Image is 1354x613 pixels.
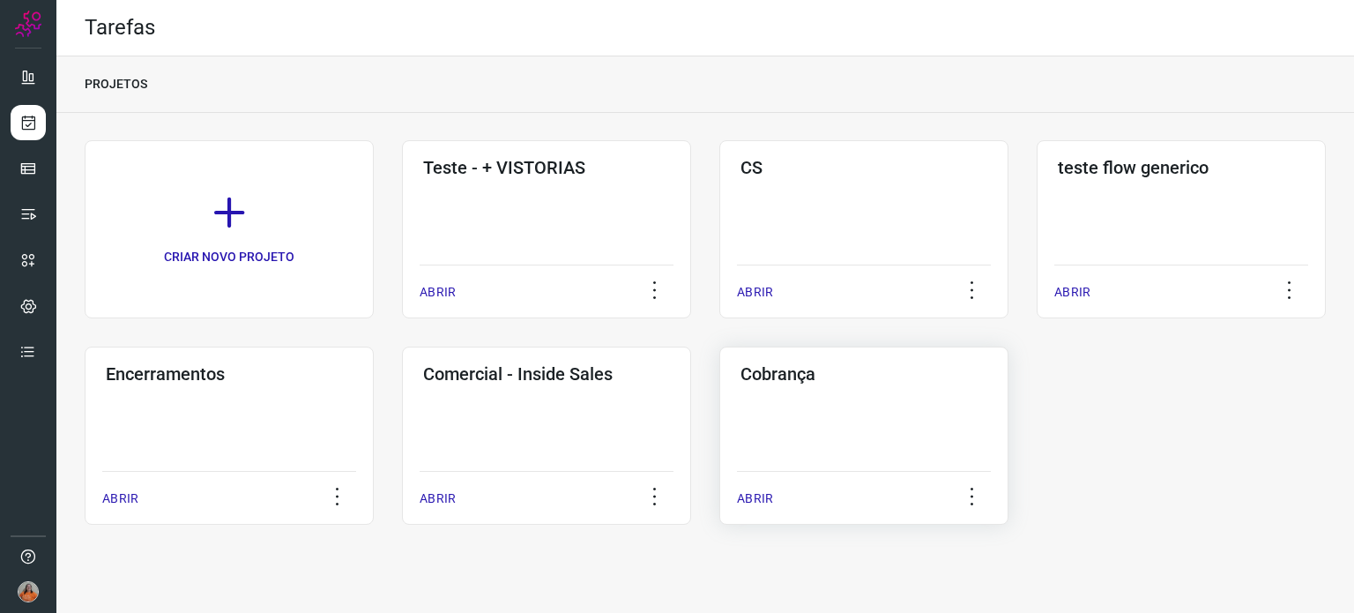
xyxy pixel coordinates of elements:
h3: Encerramentos [106,363,353,385]
h3: CS [740,157,987,178]
img: 5d4ffe1cbc43c20690ba8eb32b15dea6.jpg [18,581,39,602]
p: ABRIR [102,490,138,508]
p: ABRIR [420,283,456,302]
h3: Cobrança [740,363,987,385]
h3: Teste - + VISTORIAS [423,157,670,178]
p: CRIAR NOVO PROJETO [164,248,294,266]
p: ABRIR [420,490,456,508]
img: Logo [15,11,41,37]
p: PROJETOS [85,75,147,93]
p: ABRIR [1054,283,1090,302]
p: ABRIR [737,490,773,508]
h2: Tarefas [85,15,155,41]
h3: Comercial - Inside Sales [423,363,670,385]
p: ABRIR [737,283,773,302]
h3: teste flow generico [1058,157,1305,178]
